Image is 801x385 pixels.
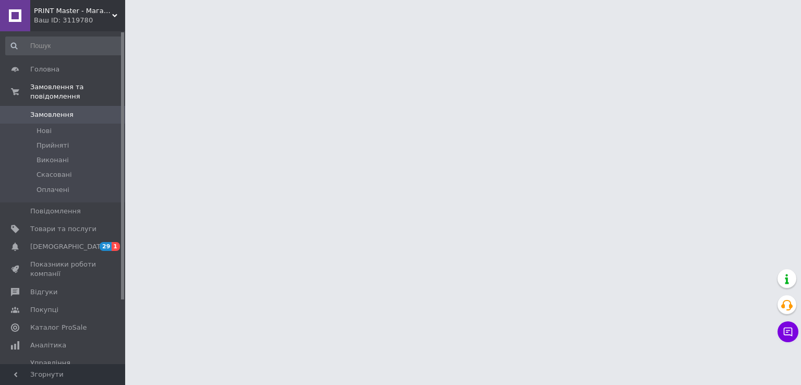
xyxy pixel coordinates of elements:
[37,170,72,179] span: Скасовані
[30,110,74,119] span: Замовлення
[37,155,69,165] span: Виконані
[30,224,96,234] span: Товари та послуги
[100,242,112,251] span: 29
[30,82,125,101] span: Замовлення та повідомлення
[30,323,87,332] span: Каталог ProSale
[30,287,57,297] span: Відгуки
[30,260,96,279] span: Показники роботи компанії
[37,126,52,136] span: Нові
[30,65,59,74] span: Головна
[30,242,107,251] span: [DEMOGRAPHIC_DATA]
[34,6,112,16] span: PRINT Master - Магазин філаменту (пластику) для 3Д принтерів, оптичних систем зв'язку та спецтехніки
[30,207,81,216] span: Повідомлення
[30,358,96,377] span: Управління сайтом
[37,185,69,195] span: Оплачені
[5,37,123,55] input: Пошук
[37,141,69,150] span: Прийняті
[112,242,120,251] span: 1
[778,321,798,342] button: Чат з покупцем
[30,305,58,315] span: Покупці
[34,16,125,25] div: Ваш ID: 3119780
[30,341,66,350] span: Аналітика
